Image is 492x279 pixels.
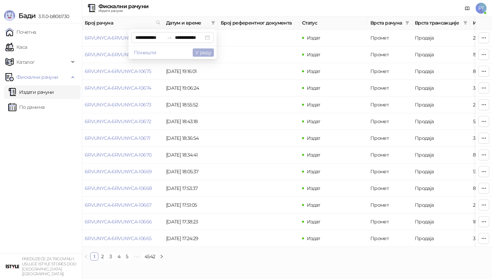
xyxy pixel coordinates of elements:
a: 6RVUNYCA-6RVUNYCA-10675 [85,68,151,74]
span: Датум и време [166,19,208,27]
th: Врста трансакције [412,16,470,30]
button: Поништи [131,48,159,57]
span: Издат [307,102,320,108]
td: 6RVUNYCA-6RVUNYCA-10669 [82,163,163,180]
td: Промет [368,97,412,113]
span: filter [463,21,467,25]
td: 6RVUNYCA-6RVUNYCA-10677 [82,30,163,46]
td: 6RVUNYCA-6RVUNYCA-10676 [82,46,163,63]
a: 6RVUNYCA-6RVUNYCA-10666 [85,219,152,225]
li: Претходна страна [82,252,90,261]
th: Врста рачуна [368,16,412,30]
a: 6RVUNYCA-6RVUNYCA-10672 [85,118,151,124]
td: [DATE] 18:43:18 [163,113,218,130]
td: Продаја [412,97,470,113]
a: По данима [8,100,44,114]
span: Издат [307,202,320,208]
a: 6RVUNYCA-6RVUNYCA-10676 [85,52,151,58]
td: Промет [368,163,412,180]
a: 6RVUNYCA-6RVUNYCA-10667 [85,202,151,208]
span: filter [210,18,217,28]
span: filter [404,18,411,28]
li: 1 [90,252,98,261]
span: PT [476,3,487,14]
td: Продаја [412,113,470,130]
td: [DATE] 18:36:54 [163,130,218,147]
td: 6RVUNYCA-6RVUNYCA-10675 [82,63,163,80]
span: Издат [307,35,320,41]
a: 2 [99,253,106,260]
td: [DATE] 17:24:29 [163,230,218,247]
td: [DATE] 19:16:01 [163,63,218,80]
span: Издат [307,168,320,175]
a: 6RVUNYCA-6RVUNYCA-10665 [85,235,151,241]
td: Продаја [412,130,470,147]
td: [DATE] 18:34:41 [163,147,218,163]
td: Продаја [412,197,470,214]
a: 6RVUNYCA-6RVUNYCA-10668 [85,185,152,191]
div: Фискални рачуни [98,4,148,9]
a: 6RVUNYCA-6RVUNYCA-10669 [85,168,152,175]
a: Документација [462,3,473,14]
span: filter [405,21,409,25]
td: 6RVUNYCA-6RVUNYCA-10671 [82,130,163,147]
li: Следећа страна [158,252,166,261]
td: Промет [368,130,412,147]
a: 6RVUNYCA-6RVUNYCA-10670 [85,152,151,158]
span: Бади [18,12,36,20]
li: 3 [107,252,115,261]
li: 2 [98,252,107,261]
td: Промет [368,63,412,80]
td: [DATE] 18:55:52 [163,97,218,113]
span: Врста рачуна [370,19,402,27]
td: 6RVUNYCA-6RVUNYCA-10665 [82,230,163,247]
a: 4542 [142,253,157,260]
td: Промет [368,46,412,63]
a: 4 [115,253,123,260]
td: Продаја [412,30,470,46]
td: [DATE] 17:38:23 [163,214,218,230]
a: 6RVUNYCA-6RVUNYCA-10677 [85,35,151,41]
td: [DATE] 18:05:37 [163,163,218,180]
li: 4 [115,252,123,261]
img: Logo [4,10,15,21]
td: 6RVUNYCA-6RVUNYCA-10674 [82,80,163,97]
th: Статус [299,16,368,30]
td: 6RVUNYCA-6RVUNYCA-10668 [82,180,163,197]
td: 6RVUNYCA-6RVUNYCA-10673 [82,97,163,113]
a: 5 [123,253,131,260]
td: Промет [368,113,412,130]
th: Број рачуна [82,16,163,30]
td: Продаја [412,63,470,80]
span: 3.11.0-b80b730 [36,13,69,19]
li: 4542 [142,252,158,261]
a: 6RVUNYCA-6RVUNYCA-10674 [85,85,151,91]
td: Промет [368,197,412,214]
td: Промет [368,180,412,197]
span: Издат [307,85,320,91]
td: Промет [368,230,412,247]
span: Издат [307,219,320,225]
div: Издати рачуни [98,9,148,13]
li: 5 [123,252,131,261]
span: Фискални рачуни [16,70,58,84]
span: Каталог [16,55,35,69]
span: filter [462,18,469,28]
small: PREDUZEĆE ZA TRGOVINU I USLUGE ISTYLE STORES DOO [GEOGRAPHIC_DATA] ([GEOGRAPHIC_DATA]) [22,256,77,276]
td: Продаја [412,230,470,247]
span: filter [211,21,215,25]
span: right [160,254,164,259]
td: Промет [368,80,412,97]
td: Промет [368,147,412,163]
span: Издат [307,52,320,58]
li: Следећих 5 Страна [131,252,142,261]
button: left [82,252,90,261]
span: to [167,35,172,40]
a: 3 [107,253,114,260]
span: left [84,254,88,259]
th: Број референтног документа [218,16,299,30]
a: Почетна [5,25,36,39]
td: [DATE] 17:51:05 [163,197,218,214]
span: Издат [307,185,320,191]
td: Промет [368,214,412,230]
